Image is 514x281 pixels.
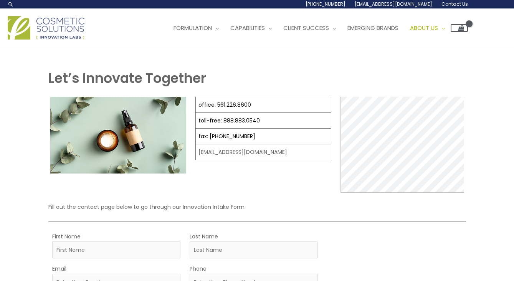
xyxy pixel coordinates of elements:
img: Contact page image for private label skincare manufacturer Cosmetic solutions shows a skin care b... [50,97,186,173]
span: [PHONE_NUMBER] [306,1,345,7]
span: About Us [410,24,438,32]
label: First Name [52,231,81,241]
td: [EMAIL_ADDRESS][DOMAIN_NAME] [195,144,331,160]
nav: Site Navigation [162,17,468,40]
a: View Shopping Cart, empty [451,24,468,32]
label: Email [52,264,66,274]
span: Formulation [174,24,212,32]
strong: Let’s Innovate Together [48,69,206,88]
a: About Us [404,17,451,40]
a: office: 561.226.8600 [198,101,251,109]
input: First Name [52,241,180,258]
a: fax: [PHONE_NUMBER] [198,132,255,140]
a: Client Success [278,17,342,40]
span: [EMAIL_ADDRESS][DOMAIN_NAME] [355,1,432,7]
span: Contact Us [441,1,468,7]
a: Search icon link [8,1,14,7]
label: Last Name [190,231,218,241]
a: Capabilities [225,17,278,40]
span: Capabilities [230,24,265,32]
img: Cosmetic Solutions Logo [8,16,84,40]
a: Formulation [168,17,225,40]
span: Client Success [283,24,329,32]
input: Last Name [190,241,318,258]
a: toll-free: 888.883.0540 [198,117,260,124]
span: Emerging Brands [347,24,398,32]
a: Emerging Brands [342,17,404,40]
p: Fill out the contact page below to go through our Innovation Intake Form. [48,202,466,212]
label: Phone [190,264,207,274]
